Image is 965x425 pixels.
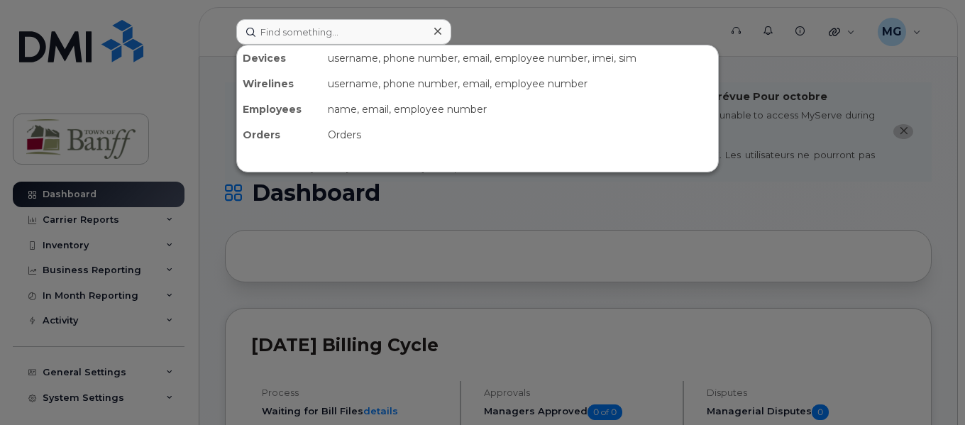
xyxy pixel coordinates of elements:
[322,122,718,148] div: Orders
[322,45,718,71] div: username, phone number, email, employee number, imei, sim
[237,96,322,122] div: Employees
[322,71,718,96] div: username, phone number, email, employee number
[237,71,322,96] div: Wirelines
[237,45,322,71] div: Devices
[322,96,718,122] div: name, email, employee number
[237,122,322,148] div: Orders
